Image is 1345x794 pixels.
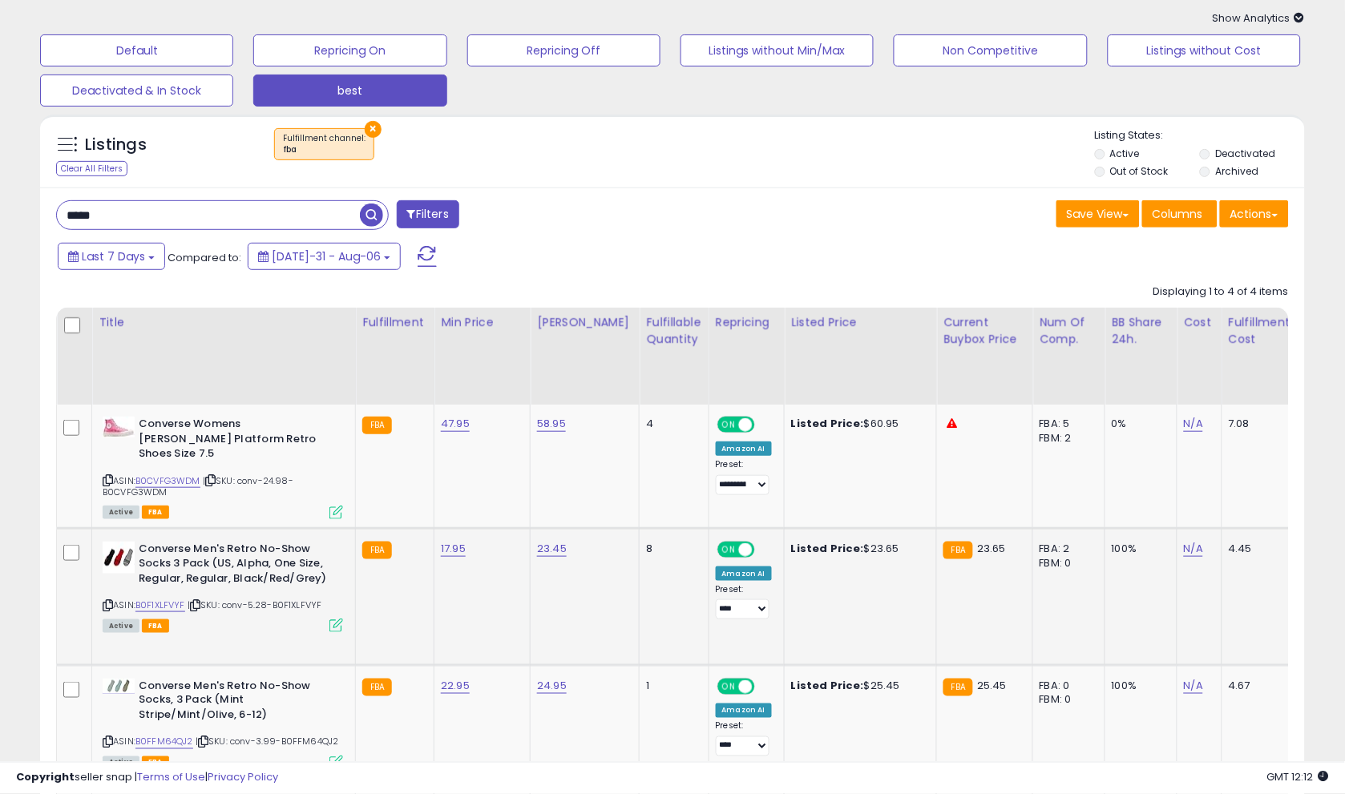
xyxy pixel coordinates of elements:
[719,418,739,432] span: ON
[1184,541,1203,557] a: N/A
[441,314,523,331] div: Min Price
[103,542,135,574] img: 31TKYSPT4qL._SL40_.jpg
[362,679,392,696] small: FBA
[142,506,169,519] span: FBA
[1112,314,1170,348] div: BB Share 24h.
[1220,200,1289,228] button: Actions
[1142,200,1218,228] button: Columns
[283,144,366,155] div: fba
[646,417,696,431] div: 4
[646,679,696,693] div: 1
[1184,678,1203,694] a: N/A
[196,736,339,748] span: | SKU: conv-3.99-B0FFM64QJ2
[362,314,427,331] div: Fulfillment
[103,506,139,519] span: All listings currently available for purchase on Amazon
[1229,679,1285,693] div: 4.67
[1229,314,1290,348] div: Fulfillment Cost
[1184,416,1203,432] a: N/A
[537,314,632,331] div: [PERSON_NAME]
[137,770,205,785] a: Terms of Use
[537,541,567,557] a: 23.45
[716,459,772,495] div: Preset:
[272,248,381,264] span: [DATE]-31 - Aug-06
[1229,542,1285,556] div: 4.45
[82,248,145,264] span: Last 7 Days
[253,75,446,107] button: best
[719,542,739,556] span: ON
[1040,556,1093,570] div: FBM: 0
[1267,770,1329,785] span: 2025-08-14 12:12 GMT
[1040,693,1093,707] div: FBM: 0
[716,314,778,331] div: Repricing
[1229,417,1285,431] div: 7.08
[791,314,930,331] div: Listed Price
[716,566,772,581] div: Amazon AI
[103,542,343,631] div: ASIN:
[681,34,874,67] button: Listings without Min/Max
[537,416,566,432] a: 58.95
[135,599,185,612] a: B0F1XLFVYF
[1108,34,1301,67] button: Listings without Cost
[139,542,333,590] b: Converse Men's Retro No-Show Socks 3 Pack (US, Alpha, One Size, Regular, Regular, Black/Red/Grey)
[103,417,343,518] div: ASIN:
[943,679,973,696] small: FBA
[441,416,470,432] a: 47.95
[1153,206,1203,222] span: Columns
[139,679,333,727] b: Converse Men's Retro No-Show Socks, 3 Pack (Mint Stripe/Mint/Olive, 6-12)
[142,619,169,633] span: FBA
[716,703,772,718] div: Amazon AI
[894,34,1087,67] button: Non Competitive
[716,721,772,757] div: Preset:
[1110,147,1140,160] label: Active
[135,736,193,749] a: B0FFM64QJ2
[139,417,333,466] b: Converse Womens [PERSON_NAME] Platform Retro Shoes Size 7.5
[1184,314,1215,331] div: Cost
[40,34,233,67] button: Default
[365,121,382,138] button: ×
[791,417,924,431] div: $60.95
[752,542,778,556] span: OFF
[441,541,466,557] a: 17.95
[716,441,772,456] div: Amazon AI
[943,314,1026,348] div: Current Buybox Price
[791,542,924,556] div: $23.65
[791,416,864,431] b: Listed Price:
[397,200,459,228] button: Filters
[1095,128,1305,143] p: Listing States:
[99,314,349,331] div: Title
[1056,200,1140,228] button: Save View
[752,418,778,432] span: OFF
[943,542,973,559] small: FBA
[791,678,864,693] b: Listed Price:
[1213,10,1305,26] span: Show Analytics
[103,679,135,694] img: 21PVSN4cNKL._SL40_.jpg
[1040,679,1093,693] div: FBA: 0
[16,771,278,786] div: seller snap | |
[977,541,1006,556] span: 23.65
[1216,164,1259,178] label: Archived
[537,678,567,694] a: 24.95
[1153,284,1289,300] div: Displaying 1 to 4 of 4 items
[1112,542,1165,556] div: 100%
[103,619,139,633] span: All listings currently available for purchase on Amazon
[1112,679,1165,693] div: 100%
[1110,164,1169,178] label: Out of Stock
[719,679,739,693] span: ON
[791,679,924,693] div: $25.45
[1040,314,1098,348] div: Num of Comp.
[16,770,75,785] strong: Copyright
[716,584,772,620] div: Preset:
[1040,431,1093,445] div: FBM: 2
[752,679,778,693] span: OFF
[56,161,127,176] div: Clear All Filters
[791,541,864,556] b: Listed Price:
[467,34,660,67] button: Repricing Off
[362,542,392,559] small: FBA
[1040,542,1093,556] div: FBA: 2
[1112,417,1165,431] div: 0%
[103,417,135,437] img: 31PAJLYCkwL._SL40_.jpg
[977,678,1007,693] span: 25.45
[103,474,293,498] span: | SKU: conv-24.98-B0CVFG3WDM
[188,599,322,611] span: | SKU: conv-5.28-B0F1XLFVYF
[248,243,401,270] button: [DATE]-31 - Aug-06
